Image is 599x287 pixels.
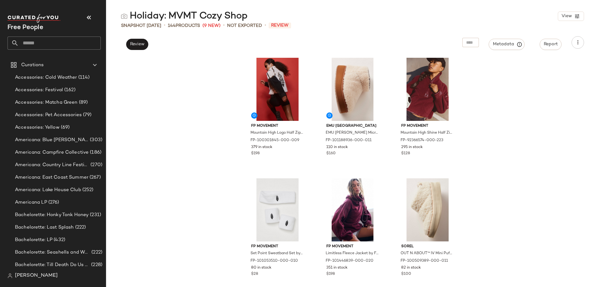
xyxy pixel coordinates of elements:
[121,22,161,29] span: Snapshot [DATE]
[63,87,75,94] span: (162)
[60,124,70,131] span: (69)
[15,136,89,144] span: Americana: Blue [PERSON_NAME] Baby
[251,265,271,271] span: 80 in stock
[326,123,379,129] span: EMU [GEOGRAPHIC_DATA]
[227,22,262,29] span: Not Exported
[326,251,378,256] span: Limitless Fleece Jacket by FP Movement at Free People in Brown, Size: XS
[326,258,373,264] span: FP-101446839-000-020
[15,111,82,119] span: Accessories: Pet Accessories
[89,136,102,144] span: (303)
[15,211,89,219] span: Bachelorette: Honky Tonk Honey
[15,272,58,280] span: [PERSON_NAME]
[251,258,298,264] span: FP-101053510-000-010
[15,249,90,256] span: Bachelorette: Seashells and Wedding Bells
[88,174,101,181] span: (267)
[401,271,411,277] span: $100
[561,14,572,19] span: View
[326,244,379,250] span: FP Movement
[558,12,584,21] button: View
[7,14,61,23] img: cfy_white_logo.C9jOOHJF.svg
[401,265,421,271] span: 82 in stock
[401,251,453,256] span: OUT N ABOUT™ IV Mini Puffy Boots by SOREL at Free People in White, Size: US 6
[7,273,12,278] img: svg%3e
[164,22,165,29] span: •
[401,130,453,136] span: Mountain High Shine Half Zip Jacket by FP Movement at Free People in Brown, Size: XL
[326,271,335,277] span: $198
[251,271,258,277] span: $28
[246,58,309,121] img: 100301845_009_f
[15,199,47,206] span: Americana LP
[493,42,521,47] span: Metadata
[269,22,291,28] span: Review
[251,251,303,256] span: Set Point Sweatband Set by FP Movement at Free People in White
[15,99,78,106] span: Accessories: Matcha Green
[251,145,272,150] span: 379 in stock
[130,42,144,47] span: Review
[90,261,102,269] span: (228)
[81,186,94,194] span: (252)
[202,22,221,29] span: (9 New)
[15,174,88,181] span: Americana: East Coast Summer
[321,178,384,241] img: 101446839_020_a
[396,178,459,241] img: 100509389_011_b
[15,149,89,156] span: Americana: Campfire Collective
[401,258,448,264] span: FP-100509389-000-011
[168,22,200,29] div: Products
[15,74,77,81] span: Accessories: Cold Weather
[89,161,102,169] span: (270)
[326,138,372,143] span: FP-101188936-000-011
[121,10,248,22] div: Holiday: MVMT Cozy Shop
[489,39,525,50] button: Metadata
[168,23,176,28] span: 144
[89,211,101,219] span: (231)
[326,130,378,136] span: EMU [PERSON_NAME] Micro Platform Boots by EMU Australia at Free People in White, Size: US 6
[82,111,92,119] span: (79)
[543,42,558,47] span: Report
[89,149,101,156] span: (186)
[15,224,74,231] span: Bachelorette: Last Splash
[326,151,336,156] span: $160
[90,249,102,256] span: (222)
[47,199,59,206] span: (276)
[401,151,410,156] span: $128
[77,74,90,81] span: (114)
[74,224,86,231] span: (222)
[401,244,454,250] span: SOREL
[326,145,348,150] span: 110 in stock
[265,22,266,29] span: •
[121,13,127,19] img: svg%3e
[401,138,443,143] span: FP-92366574-000-223
[251,123,304,129] span: FP Movement
[396,58,459,121] img: 92366574_223_a
[223,22,225,29] span: •
[126,39,148,50] button: Review
[15,161,89,169] span: Americana: Country Line Festival
[15,124,60,131] span: Accessories: Yellow
[52,236,65,244] span: (432)
[15,87,63,94] span: Accessories: Festival
[7,24,43,31] span: Current Company Name
[401,123,454,129] span: FP Movement
[251,138,299,143] span: FP-100301845-000-009
[326,265,348,271] span: 351 in stock
[540,39,562,50] button: Report
[21,62,44,69] span: Curations
[321,58,384,121] img: 101188936_011_b
[15,236,52,244] span: Bachelorette: LP
[246,178,309,241] img: 101053510_010_b
[401,145,423,150] span: 295 in stock
[15,261,90,269] span: Bachelorette: Till Death Do Us Party
[251,130,303,136] span: Mountain High Logo Half Zip Fleece Jacket by FP Movement at Free People in Black, Size: M
[251,244,304,250] span: FP Movement
[78,99,88,106] span: (89)
[15,186,81,194] span: Americana: Lake House Club
[251,151,260,156] span: $198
